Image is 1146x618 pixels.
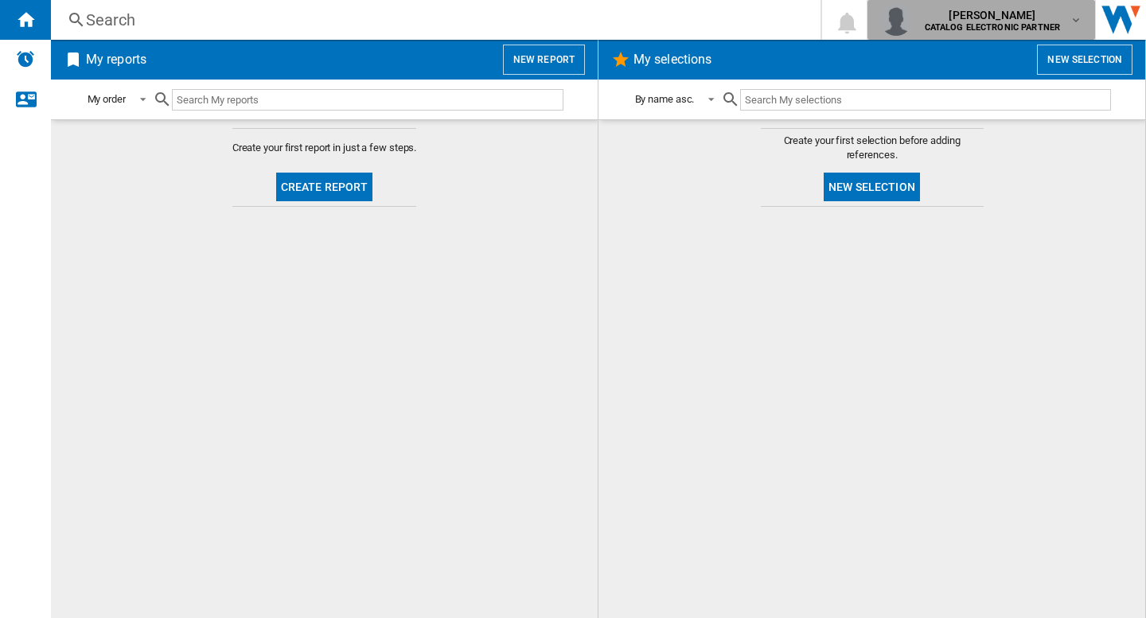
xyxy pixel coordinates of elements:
[16,49,35,68] img: alerts-logo.svg
[824,173,920,201] button: New selection
[83,45,150,75] h2: My reports
[232,141,417,155] span: Create your first report in just a few steps.
[276,173,373,201] button: Create report
[503,45,585,75] button: New report
[88,93,126,105] div: My order
[880,4,912,36] img: profile.jpg
[635,93,695,105] div: By name asc.
[172,89,563,111] input: Search My reports
[761,134,984,162] span: Create your first selection before adding references.
[740,89,1110,111] input: Search My selections
[1037,45,1132,75] button: New selection
[925,7,1061,23] span: [PERSON_NAME]
[86,9,779,31] div: Search
[630,45,715,75] h2: My selections
[925,22,1061,33] b: CATALOG ELECTRONIC PARTNER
